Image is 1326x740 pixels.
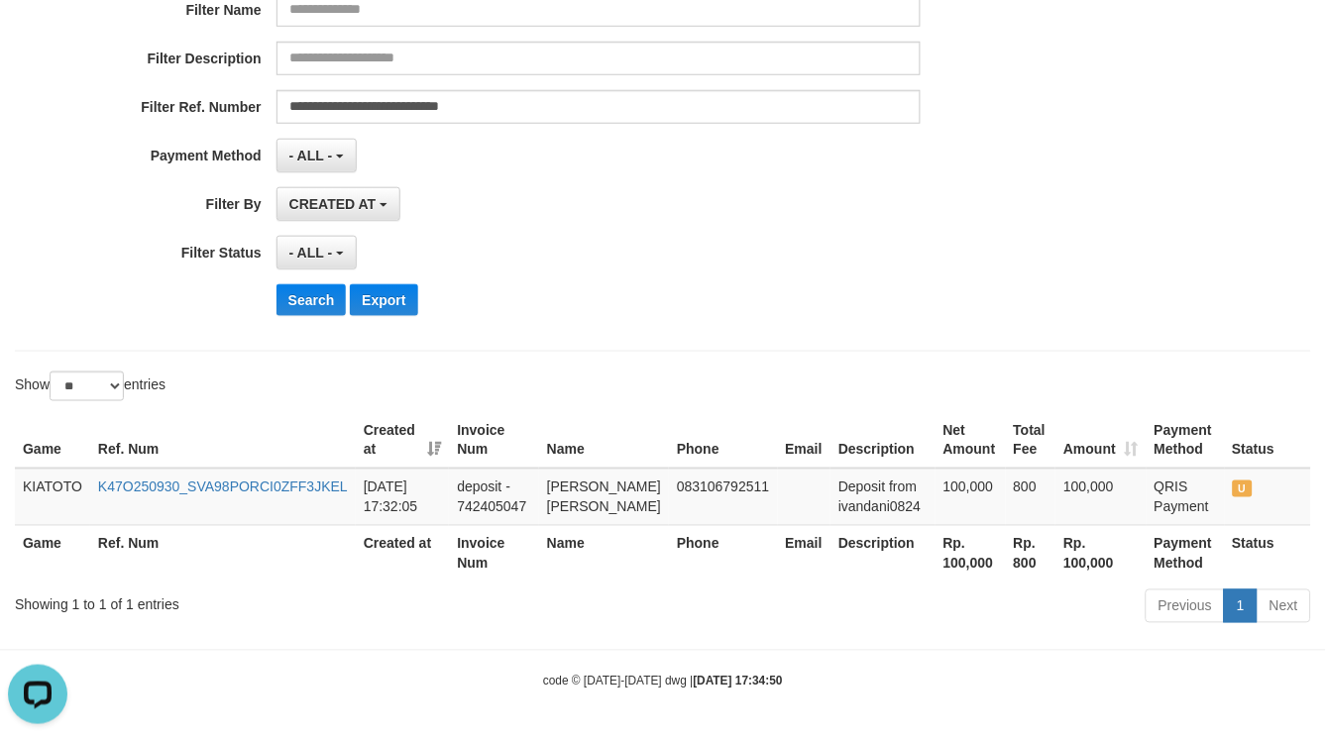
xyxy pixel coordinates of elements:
th: Created at [356,525,450,581]
small: code © [DATE]-[DATE] dwg | [543,675,783,688]
td: 100,000 [936,469,1006,526]
th: Phone [669,525,777,581]
button: CREATED AT [276,187,401,221]
button: - ALL - [276,139,357,172]
span: UNPAID [1233,480,1253,497]
th: Invoice Num [449,525,539,581]
div: Showing 1 to 1 of 1 entries [15,587,538,615]
th: Rp. 100,000 [1055,525,1146,581]
th: Description [830,412,936,469]
th: Invoice Num [449,412,539,469]
button: Open LiveChat chat widget [8,8,67,67]
a: K47O250930_SVA98PORCI0ZFF3JKEL [98,479,348,495]
strong: [DATE] 17:34:50 [694,675,783,688]
button: - ALL - [276,236,357,269]
a: 1 [1224,589,1258,623]
th: Status [1225,412,1311,469]
th: Game [15,525,90,581]
th: Amount: activate to sort column ascending [1055,412,1146,469]
th: Payment Method [1147,525,1225,581]
td: 100,000 [1055,469,1146,526]
span: CREATED AT [289,196,377,212]
td: QRIS Payment [1147,469,1225,526]
td: [PERSON_NAME] [PERSON_NAME] [539,469,669,526]
a: Next [1257,589,1311,623]
button: Export [350,284,417,316]
th: Payment Method [1147,412,1225,469]
th: Ref. Num [90,412,356,469]
button: Search [276,284,347,316]
th: Rp. 800 [1006,525,1056,581]
th: Phone [669,412,777,469]
td: [DATE] 17:32:05 [356,469,450,526]
th: Ref. Num [90,525,356,581]
th: Created at: activate to sort column ascending [356,412,450,469]
td: 083106792511 [669,469,777,526]
th: Name [539,525,669,581]
th: Net Amount [936,412,1006,469]
td: deposit - 742405047 [449,469,539,526]
span: - ALL - [289,245,333,261]
td: Deposit from ivandani0824 [830,469,936,526]
th: Rp. 100,000 [936,525,1006,581]
th: Email [778,525,831,581]
th: Email [778,412,831,469]
th: Game [15,412,90,469]
label: Show entries [15,371,166,401]
th: Description [830,525,936,581]
select: Showentries [50,371,124,401]
th: Name [539,412,669,469]
span: - ALL - [289,148,333,163]
th: Total Fee [1006,412,1056,469]
td: 800 [1006,469,1056,526]
td: KIATOTO [15,469,90,526]
a: Previous [1146,589,1225,623]
th: Status [1225,525,1311,581]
